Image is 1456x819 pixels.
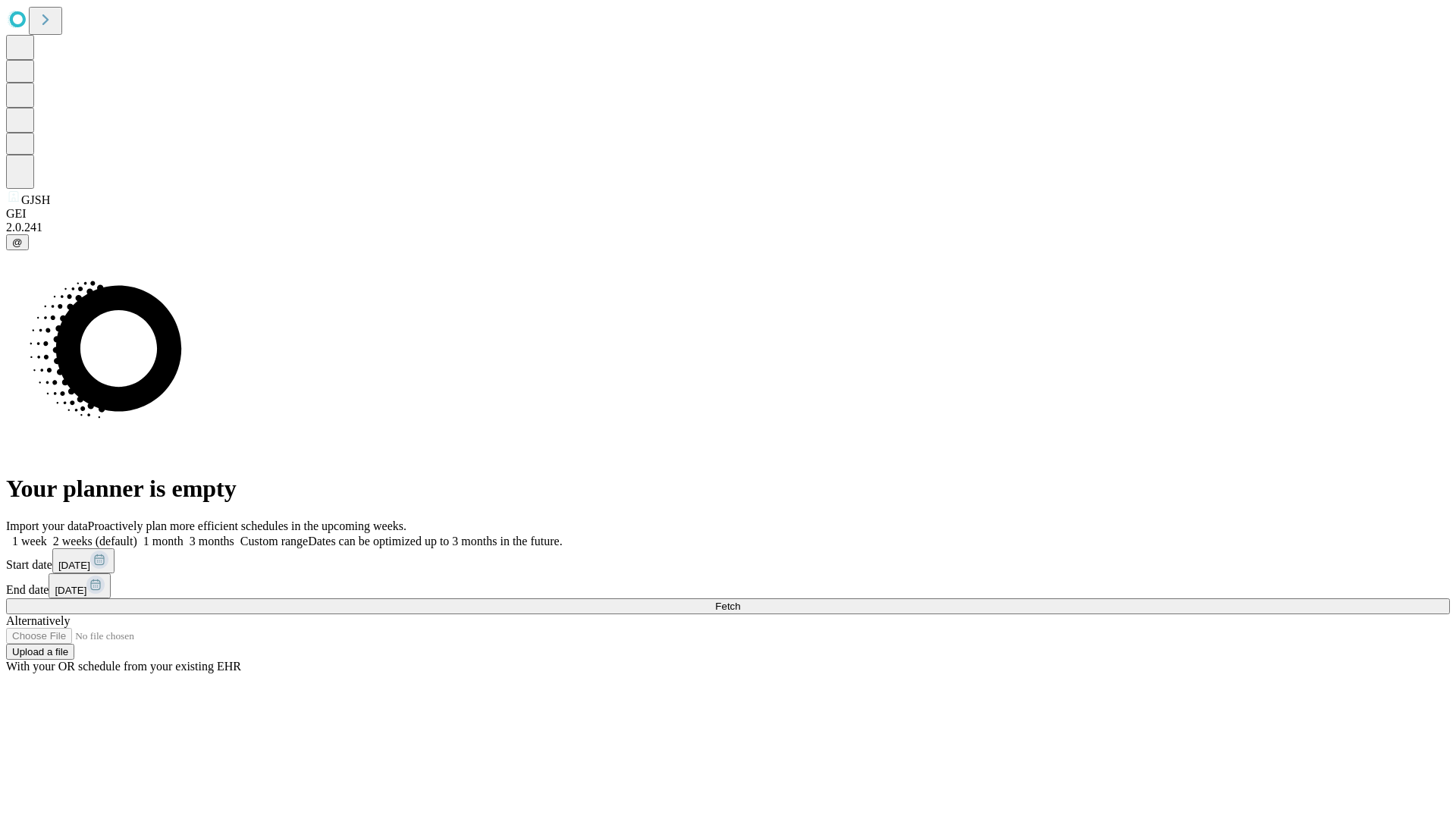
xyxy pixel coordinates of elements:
span: [DATE] [58,560,90,571]
button: @ [6,234,29,250]
span: Import your data [6,519,88,532]
span: @ [12,237,23,248]
span: Proactively plan more efficient schedules in the upcoming weeks. [88,519,406,532]
span: 2 weeks (default) [53,535,137,548]
span: Alternatively [6,614,70,627]
span: 3 months [190,535,234,548]
span: Custom range [240,535,308,548]
button: [DATE] [52,548,115,573]
button: Fetch [6,598,1450,614]
button: [DATE] [49,573,111,598]
span: Fetch [715,601,740,612]
span: Dates can be optimized up to 3 months in the future. [308,535,562,548]
span: With your OR schedule from your existing EHR [6,660,241,673]
div: GEI [6,207,1450,221]
button: Upload a file [6,644,74,660]
span: GJSH [21,193,50,206]
div: Start date [6,548,1450,573]
span: [DATE] [55,585,86,596]
span: 1 month [143,535,184,548]
div: End date [6,573,1450,598]
h1: Your planner is empty [6,475,1450,503]
span: 1 week [12,535,47,548]
div: 2.0.241 [6,221,1450,234]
